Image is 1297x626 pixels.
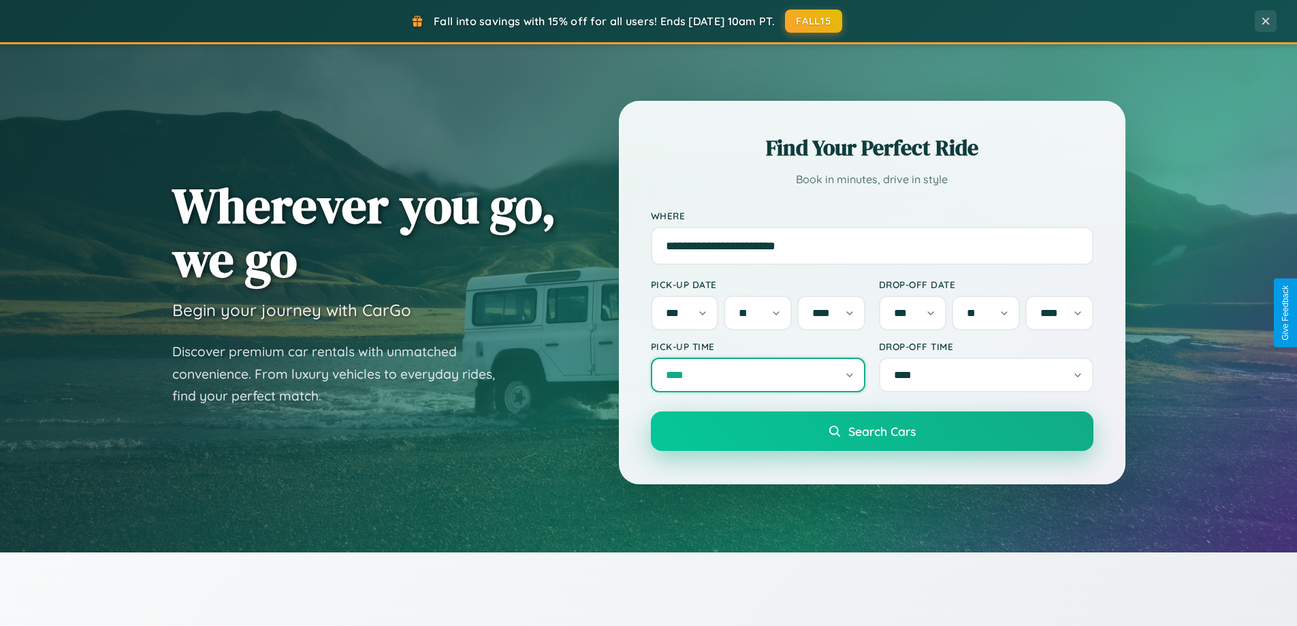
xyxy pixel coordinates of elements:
p: Discover premium car rentals with unmatched convenience. From luxury vehicles to everyday rides, ... [172,341,513,407]
p: Book in minutes, drive in style [651,170,1093,189]
button: Search Cars [651,411,1093,451]
label: Where [651,210,1093,221]
label: Pick-up Date [651,279,865,290]
h1: Wherever you go, we go [172,178,556,286]
button: FALL15 [785,10,842,33]
h2: Find Your Perfect Ride [651,133,1093,163]
label: Drop-off Time [879,341,1093,352]
h3: Begin your journey with CarGo [172,300,411,320]
label: Pick-up Time [651,341,865,352]
span: Fall into savings with 15% off for all users! Ends [DATE] 10am PT. [434,14,775,28]
div: Give Feedback [1281,285,1290,341]
span: Search Cars [848,424,916,439]
label: Drop-off Date [879,279,1093,290]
